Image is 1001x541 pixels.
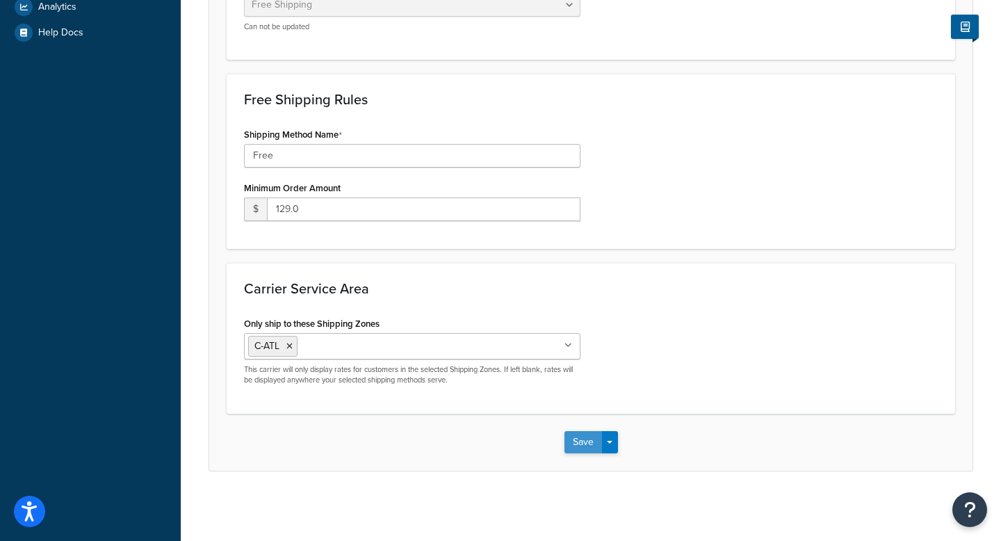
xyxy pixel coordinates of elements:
[244,281,938,296] h3: Carrier Service Area
[244,92,938,107] h3: Free Shipping Rules
[244,364,580,386] p: This carrier will only display rates for customers in the selected Shipping Zones. If left blank,...
[244,22,580,32] p: Can not be updated
[244,318,380,329] label: Only ship to these Shipping Zones
[10,20,170,45] a: Help Docs
[244,197,267,221] span: $
[564,431,602,453] button: Save
[254,339,279,353] span: C-ATL
[952,492,987,527] button: Open Resource Center
[38,27,83,39] span: Help Docs
[244,183,341,193] label: Minimum Order Amount
[244,129,342,140] label: Shipping Method Name
[951,15,979,39] button: Show Help Docs
[38,1,76,13] span: Analytics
